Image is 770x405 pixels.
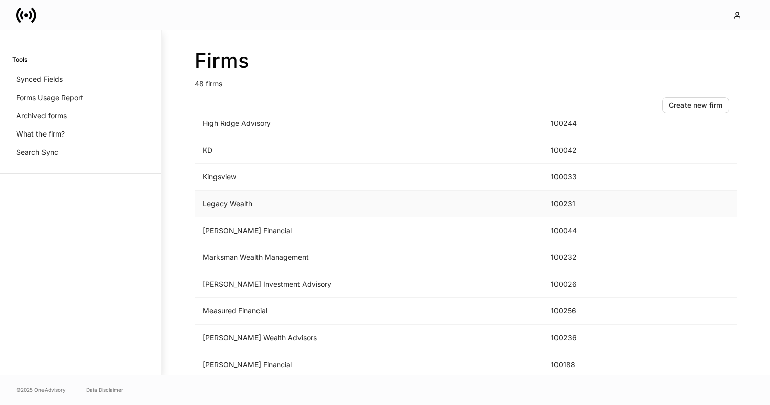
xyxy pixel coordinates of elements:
[12,70,149,88] a: Synced Fields
[16,93,83,103] p: Forms Usage Report
[195,244,543,271] td: Marksman Wealth Management
[543,217,620,244] td: 100044
[195,217,543,244] td: [PERSON_NAME] Financial
[12,125,149,143] a: What the firm?
[543,110,620,137] td: 100244
[195,49,737,73] h2: Firms
[195,73,737,89] p: 48 firms
[12,88,149,107] a: Forms Usage Report
[543,164,620,191] td: 100033
[195,137,543,164] td: KD
[543,325,620,351] td: 100236
[12,107,149,125] a: Archived forms
[12,143,149,161] a: Search Sync
[16,147,58,157] p: Search Sync
[16,386,66,394] span: © 2025 OneAdvisory
[16,111,67,121] p: Archived forms
[195,298,543,325] td: Measured Financial
[669,100,722,110] div: Create new firm
[543,351,620,378] td: 100188
[195,110,543,137] td: High Ridge Advisory
[543,137,620,164] td: 100042
[195,325,543,351] td: [PERSON_NAME] Wealth Advisors
[86,386,123,394] a: Data Disclaimer
[543,298,620,325] td: 100256
[16,129,65,139] p: What the firm?
[195,271,543,298] td: [PERSON_NAME] Investment Advisory
[195,191,543,217] td: Legacy Wealth
[543,191,620,217] td: 100231
[543,244,620,271] td: 100232
[662,97,729,113] button: Create new firm
[543,271,620,298] td: 100026
[16,74,63,84] p: Synced Fields
[195,164,543,191] td: Kingsview
[12,55,27,64] h6: Tools
[195,351,543,378] td: [PERSON_NAME] Financial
